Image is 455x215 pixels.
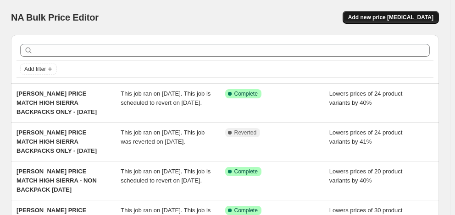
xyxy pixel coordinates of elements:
span: Reverted [234,129,257,136]
span: [PERSON_NAME] PRICE MATCH HIGH SIERRA BACKPACKS ONLY - [DATE] [17,90,97,115]
span: Lowers prices of 20 product variants by 40% [329,168,403,184]
span: Complete [234,207,258,214]
span: Add new price [MEDICAL_DATA] [348,14,433,21]
span: [PERSON_NAME] PRICE MATCH HIGH SIERRA BACKPACKS ONLY - [DATE] [17,129,97,154]
span: This job ran on [DATE]. This job is scheduled to revert on [DATE]. [121,90,211,106]
span: [PERSON_NAME] PRICE MATCH HIGH SIERRA - NON BACKPACK [DATE] [17,168,97,193]
button: Add new price [MEDICAL_DATA] [343,11,439,24]
span: This job ran on [DATE]. This job is scheduled to revert on [DATE]. [121,168,211,184]
span: Complete [234,90,258,97]
span: This job ran on [DATE]. This job was reverted on [DATE]. [121,129,205,145]
span: Lowers prices of 24 product variants by 41% [329,129,403,145]
span: NA Bulk Price Editor [11,12,99,22]
span: Complete [234,168,258,175]
span: Add filter [24,65,46,73]
button: Add filter [20,64,57,75]
span: Lowers prices of 24 product variants by 40% [329,90,403,106]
